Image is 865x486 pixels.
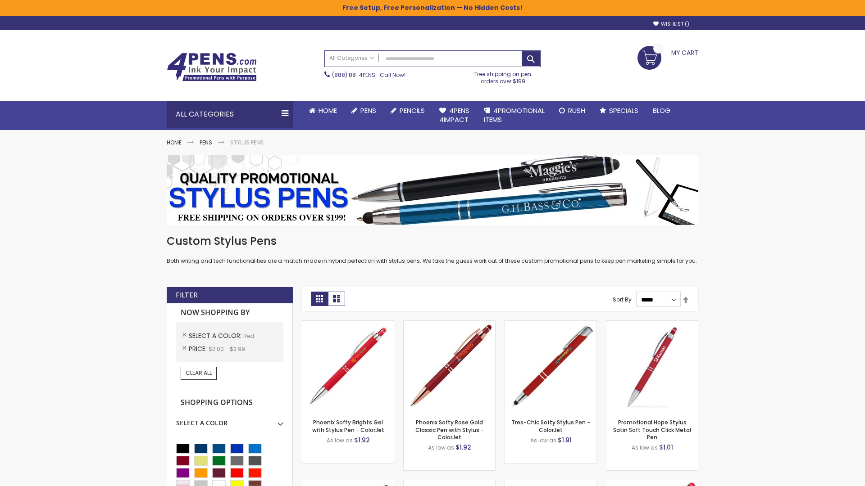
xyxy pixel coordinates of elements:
[176,393,283,413] strong: Shopping Options
[354,436,370,445] span: $1.92
[167,101,293,128] div: All Categories
[329,54,374,62] span: All Categories
[230,139,264,146] strong: Stylus Pens
[646,101,678,121] a: Blog
[360,106,376,115] span: Pens
[530,436,556,444] span: As low as
[465,67,541,85] div: Free shipping on pen orders over $199
[176,412,283,427] div: Select A Color
[404,321,495,412] img: Phoenix Softy Rose Gold Classic Pen with Stylus - ColorJet-Red
[176,303,283,322] strong: Now Shopping by
[606,320,698,328] a: Promotional Hope Stylus Satin Soft Touch Click Metal Pen-Red
[404,320,495,328] a: Phoenix Softy Rose Gold Classic Pen with Stylus - ColorJet-Red
[609,106,638,115] span: Specials
[167,234,698,265] div: Both writing and tech functionalities are a match made in hybrid perfection with stylus pens. We ...
[167,234,698,248] h1: Custom Stylus Pens
[552,101,592,121] a: Rush
[186,369,212,377] span: Clear All
[189,331,243,340] span: Select A Color
[568,106,585,115] span: Rush
[311,292,328,306] strong: Grid
[653,21,689,27] a: Wishlist
[167,53,257,81] img: 4Pens Custom Pens and Promotional Products
[653,106,670,115] span: Blog
[200,139,212,146] a: Pens
[606,321,698,412] img: Promotional Hope Stylus Satin Soft Touch Click Metal Pen-Red
[505,321,596,412] img: Tres-Chic Softy Stylus Pen - ColorJet-Red
[302,321,394,412] img: Phoenix Softy Brights Gel with Stylus Pen - ColorJet-Red
[189,344,209,353] span: Price
[327,436,353,444] span: As low as
[383,101,432,121] a: Pencils
[332,71,375,79] a: (888) 88-4PENS
[613,418,691,441] a: Promotional Hope Stylus Satin Soft Touch Click Metal Pen
[632,444,658,451] span: As low as
[484,106,545,124] span: 4PROMOTIONAL ITEMS
[167,139,182,146] a: Home
[455,443,471,452] span: $1.92
[400,106,425,115] span: Pencils
[511,418,590,433] a: Tres-Chic Softy Stylus Pen - ColorJet
[302,101,344,121] a: Home
[176,290,198,300] strong: Filter
[592,101,646,121] a: Specials
[428,444,454,451] span: As low as
[558,436,572,445] span: $1.91
[439,106,469,124] span: 4Pens 4impact
[243,332,254,340] span: Red
[181,367,217,379] a: Clear All
[167,155,698,225] img: Stylus Pens
[302,320,394,328] a: Phoenix Softy Brights Gel with Stylus Pen - ColorJet-Red
[332,71,405,79] span: - Call Now!
[415,418,484,441] a: Phoenix Softy Rose Gold Classic Pen with Stylus - ColorJet
[505,320,596,328] a: Tres-Chic Softy Stylus Pen - ColorJet-Red
[613,296,632,303] label: Sort By
[312,418,384,433] a: Phoenix Softy Brights Gel with Stylus Pen - ColorJet
[325,51,379,66] a: All Categories
[477,101,552,130] a: 4PROMOTIONALITEMS
[319,106,337,115] span: Home
[209,345,245,353] span: $2.00 - $2.99
[432,101,477,130] a: 4Pens4impact
[659,443,673,452] span: $1.01
[344,101,383,121] a: Pens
